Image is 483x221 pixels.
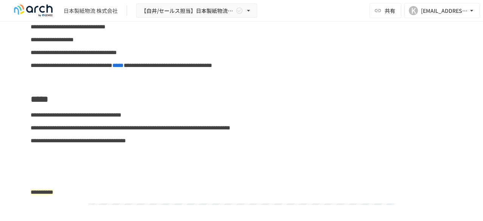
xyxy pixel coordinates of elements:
button: K[EMAIL_ADDRESS][DOMAIN_NAME] [404,3,480,18]
span: 【白井/セールス担当】日本製紙物流株式会社様_初期設定サポート [141,6,234,16]
button: 共有 [370,3,401,18]
button: 【白井/セールス担当】日本製紙物流株式会社様_初期設定サポート [136,3,257,18]
span: 共有 [385,6,395,15]
div: [EMAIL_ADDRESS][DOMAIN_NAME] [421,6,468,16]
div: K [409,6,418,15]
img: logo-default@2x-9cf2c760.svg [9,5,57,17]
div: 日本製紙物流 株式会社 [64,7,118,15]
